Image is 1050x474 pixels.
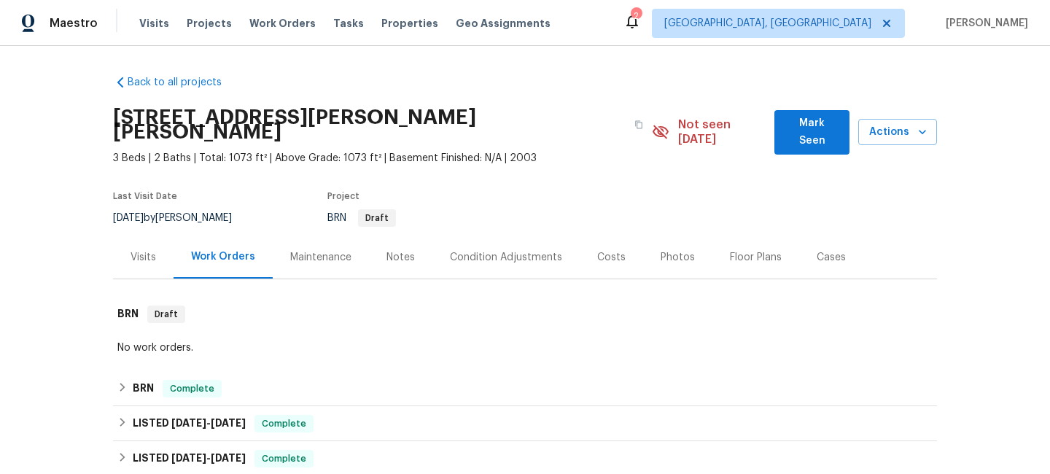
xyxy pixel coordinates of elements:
[359,214,394,222] span: Draft
[386,250,415,265] div: Notes
[870,123,925,141] span: Actions
[113,75,253,90] a: Back to all projects
[133,380,154,397] h6: BRN
[187,16,232,31] span: Projects
[50,16,98,31] span: Maestro
[117,341,933,355] div: No work orders.
[133,450,246,467] h6: LISTED
[149,307,184,322] span: Draft
[940,16,1028,31] span: [PERSON_NAME]
[113,371,937,406] div: BRN Complete
[171,453,246,463] span: -
[333,18,364,28] span: Tasks
[327,192,359,201] span: Project
[661,250,695,265] div: Photos
[786,114,838,150] span: Mark Seen
[171,418,206,428] span: [DATE]
[139,16,169,31] span: Visits
[327,213,396,223] span: BRN
[191,249,255,264] div: Work Orders
[256,416,312,431] span: Complete
[817,250,846,265] div: Cases
[290,250,351,265] div: Maintenance
[774,110,849,155] button: Mark Seen
[664,16,871,31] span: [GEOGRAPHIC_DATA], [GEOGRAPHIC_DATA]
[858,119,937,146] button: Actions
[678,117,766,147] span: Not seen [DATE]
[171,453,206,463] span: [DATE]
[113,151,652,166] span: 3 Beds | 2 Baths | Total: 1073 ft² | Above Grade: 1073 ft² | Basement Finished: N/A | 2003
[164,381,220,396] span: Complete
[730,250,782,265] div: Floor Plans
[113,192,177,201] span: Last Visit Date
[113,213,144,223] span: [DATE]
[450,250,562,265] div: Condition Adjustments
[211,453,246,463] span: [DATE]
[171,418,246,428] span: -
[249,16,316,31] span: Work Orders
[631,9,641,23] div: 2
[626,112,652,138] button: Copy Address
[113,406,937,441] div: LISTED [DATE]-[DATE]Complete
[381,16,438,31] span: Properties
[133,415,246,432] h6: LISTED
[113,209,249,227] div: by [PERSON_NAME]
[113,110,626,139] h2: [STREET_ADDRESS][PERSON_NAME][PERSON_NAME]
[117,306,139,323] h6: BRN
[456,16,551,31] span: Geo Assignments
[211,418,246,428] span: [DATE]
[597,250,626,265] div: Costs
[131,250,156,265] div: Visits
[256,451,312,466] span: Complete
[113,291,937,338] div: BRN Draft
